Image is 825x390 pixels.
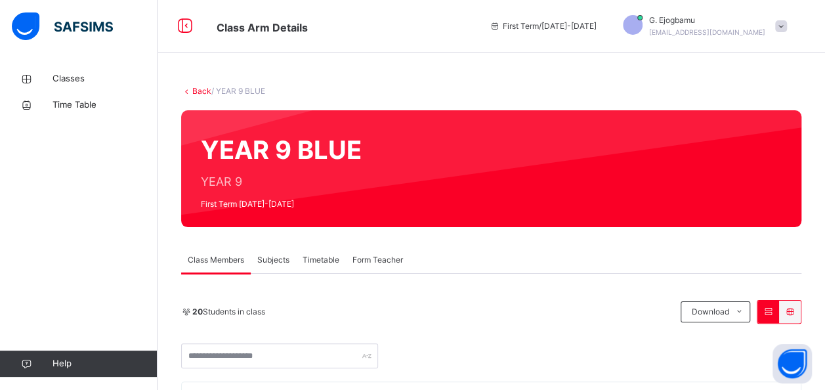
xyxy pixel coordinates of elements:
b: 20 [192,307,203,316]
img: safsims [12,12,113,40]
span: Class Members [188,254,244,266]
span: session/term information [490,20,597,32]
span: Subjects [257,254,289,266]
span: [EMAIL_ADDRESS][DOMAIN_NAME] [649,28,765,36]
div: G.Ejogbamu [610,14,793,38]
span: Students in class [192,306,265,318]
span: / YEAR 9 BLUE [211,86,265,96]
span: G. Ejogbamu [649,14,765,26]
a: Back [192,86,211,96]
span: Help [53,357,157,370]
span: Timetable [303,254,339,266]
span: Form Teacher [352,254,403,266]
span: Classes [53,72,158,85]
span: Time Table [53,98,158,112]
button: Open asap [772,344,812,383]
span: Class Arm Details [217,21,308,34]
span: Download [691,306,729,318]
span: First Term [DATE]-[DATE] [201,198,362,210]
